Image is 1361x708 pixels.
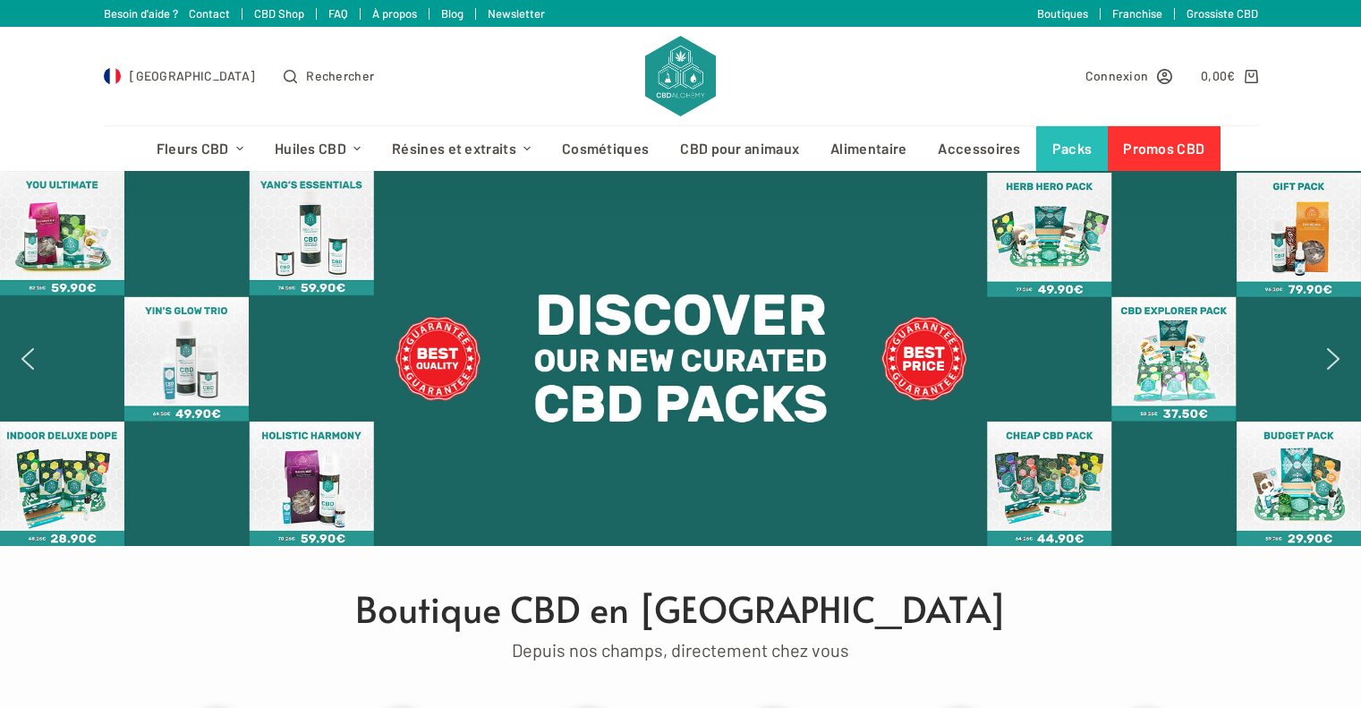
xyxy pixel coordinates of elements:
[284,65,374,86] button: Ouvrir le formulaire de recherche
[1037,6,1088,21] a: Boutiques
[130,65,255,86] span: [GEOGRAPHIC_DATA]
[140,126,1221,171] nav: Menu d’en-tête
[1227,68,1235,83] span: €
[1187,6,1258,21] a: Grossiste CBD
[377,126,547,171] a: Résines et extraits
[254,6,304,21] a: CBD Shop
[1085,65,1149,86] span: Connexion
[1108,126,1221,171] a: Promos CBD
[547,126,665,171] a: Cosmétiques
[665,126,815,171] a: CBD pour animaux
[1036,126,1108,171] a: Packs
[1112,6,1162,21] a: Franchise
[1201,65,1257,86] a: Panier d’achat
[13,345,42,373] img: previous arrow
[104,6,230,21] a: Besoin d'aide ? Contact
[372,6,417,21] a: À propos
[815,126,923,171] a: Alimentaire
[113,582,1249,635] h1: Boutique CBD en [GEOGRAPHIC_DATA]
[306,65,374,86] span: Rechercher
[645,36,715,116] img: CBD Alchemy
[113,635,1249,665] div: Depuis nos champs, directement chez vous
[140,126,259,171] a: Fleurs CBD
[104,65,256,86] a: Select Country
[104,67,122,85] img: FR Flag
[259,126,376,171] a: Huiles CBD
[488,6,545,21] a: Newsletter
[1085,65,1173,86] a: Connexion
[328,6,348,21] a: FAQ
[441,6,464,21] a: Blog
[923,126,1036,171] a: Accessoires
[1201,68,1236,83] bdi: 0,00
[1319,345,1348,373] img: next arrow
